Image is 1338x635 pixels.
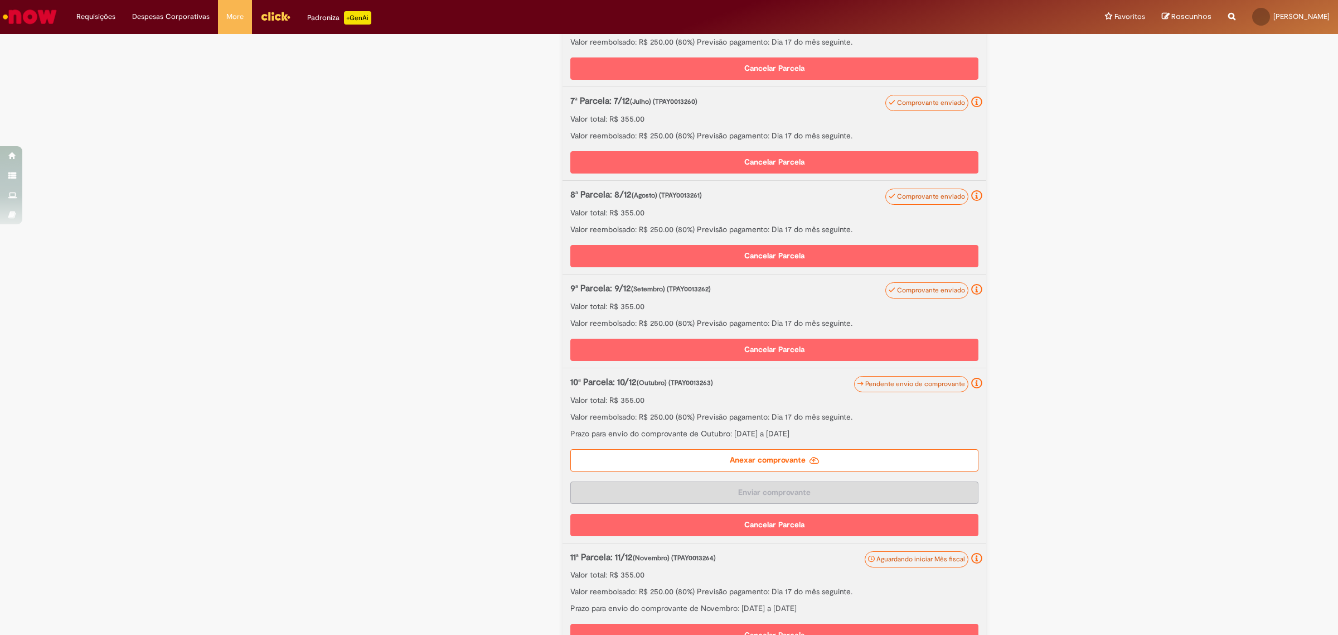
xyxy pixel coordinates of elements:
[570,428,978,439] p: Prazo para envio do comprovante de Outubro: [DATE] a [DATE]
[897,98,965,107] span: Comprovante enviado
[570,301,978,312] p: Valor total: R$ 355.00
[632,191,702,200] span: (Agosto) (TPAY0013261)
[570,113,978,124] p: Valor total: R$ 355.00
[570,189,920,201] p: 8ª Parcela: 8/12
[570,130,978,141] p: Valor reembolsado: R$ 250.00 (80%) Previsão pagamento: Dia 17 do mês seguinte.
[633,554,716,562] span: (Novembro) (TPAY0013264)
[971,97,982,108] i: Seu comprovante foi enviado e recebido pelo now. Para folha Ambev: passará para aprovação de seu ...
[570,207,978,218] p: Valor total: R$ 355.00
[226,11,244,22] span: More
[570,395,978,406] p: Valor total: R$ 355.00
[570,603,978,614] p: Prazo para envio do comprovante de Novembro: [DATE] a [DATE]
[344,11,371,25] p: +GenAi
[570,569,978,580] p: Valor total: R$ 355.00
[307,11,371,25] div: Padroniza
[570,245,978,267] button: Cancelar Parcela
[971,190,982,201] i: Seu comprovante foi enviado e recebido pelo now. Para folha Ambev: passará para aprovação de seu ...
[570,376,920,389] p: 10ª Parcela: 10/12
[570,282,920,295] p: 9ª Parcela: 9/12
[570,151,978,174] button: Cancelar Parcela
[1171,11,1211,22] span: Rascunhos
[570,586,978,597] p: Valor reembolsado: R$ 250.00 (80%) Previsão pagamento: Dia 17 do mês seguinte.
[1273,12,1330,21] span: [PERSON_NAME]
[631,285,711,294] span: (Setembro) (TPAY0013262)
[897,286,965,295] span: Comprovante enviado
[1162,12,1211,22] a: Rascunhos
[570,551,920,564] p: 11ª Parcela: 11/12
[637,378,713,387] span: (Outubro) (TPAY0013263)
[971,553,982,564] i: Aguardando iniciar o mês referente cadastrado para envio do comprovante. Não é permitido envio an...
[570,317,978,329] p: Valor reembolsado: R$ 250.00 (80%) Previsão pagamento: Dia 17 do mês seguinte.
[570,224,978,235] p: Valor reembolsado: R$ 250.00 (80%) Previsão pagamento: Dia 17 do mês seguinte.
[630,97,697,106] span: (Julho) (TPAY0013260)
[76,11,115,22] span: Requisições
[260,8,290,25] img: click_logo_yellow_360x200.png
[570,339,978,361] button: Cancelar Parcela
[570,36,978,47] p: Valor reembolsado: R$ 250.00 (80%) Previsão pagamento: Dia 17 do mês seguinte.
[897,192,965,201] span: Comprovante enviado
[876,555,965,564] span: Aguardando iniciar Mês fiscal
[570,57,978,80] button: Cancelar Parcela
[971,378,982,389] i: Seu reembolso está pendente de envio do comprovante, deve ser feito até o último dia do mês atual...
[1114,11,1145,22] span: Favoritos
[971,284,982,295] i: Seu comprovante foi enviado e recebido pelo now. Para folha Ambev: passará para aprovação de seu ...
[865,379,965,388] span: Pendente envio de comprovante
[132,11,210,22] span: Despesas Corporativas
[570,514,978,536] button: Cancelar Parcela
[570,411,978,422] p: Valor reembolsado: R$ 250.00 (80%) Previsão pagamento: Dia 17 do mês seguinte.
[570,95,920,108] p: 7ª Parcela: 7/12
[570,449,978,472] label: Anexar comprovante
[1,6,59,28] img: ServiceNow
